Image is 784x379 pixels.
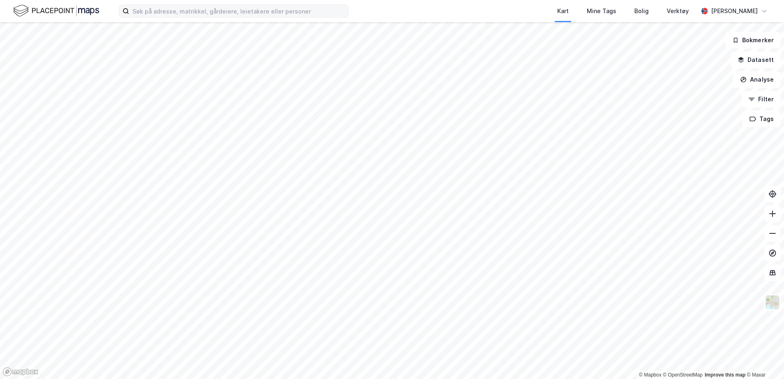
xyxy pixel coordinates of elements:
[2,367,39,377] a: Mapbox homepage
[711,6,758,16] div: [PERSON_NAME]
[743,340,784,379] iframe: Chat Widget
[639,372,661,378] a: Mapbox
[731,52,781,68] button: Datasett
[741,91,781,107] button: Filter
[663,372,703,378] a: OpenStreetMap
[725,32,781,48] button: Bokmerker
[587,6,616,16] div: Mine Tags
[765,295,780,310] img: Z
[667,6,689,16] div: Verktøy
[634,6,649,16] div: Bolig
[557,6,569,16] div: Kart
[733,71,781,88] button: Analyse
[13,4,99,18] img: logo.f888ab2527a4732fd821a326f86c7f29.svg
[129,5,348,17] input: Søk på adresse, matrikkel, gårdeiere, leietakere eller personer
[705,372,745,378] a: Improve this map
[743,111,781,127] button: Tags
